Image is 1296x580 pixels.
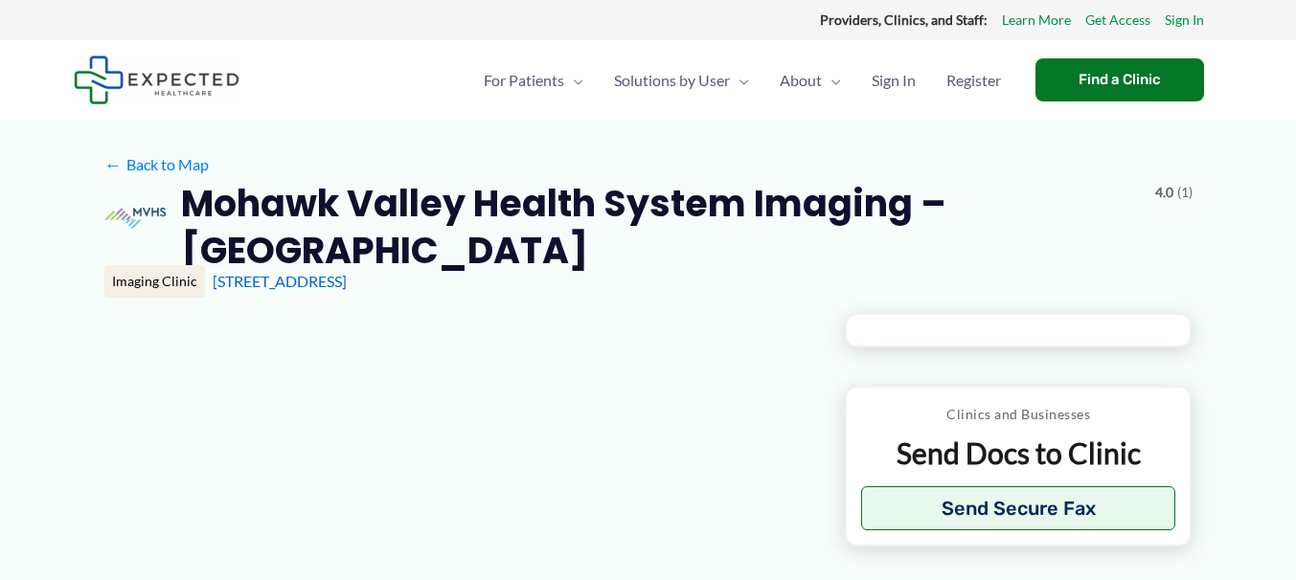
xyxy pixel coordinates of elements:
[213,272,347,290] a: [STREET_ADDRESS]
[780,47,822,114] span: About
[104,150,209,179] a: ←Back to Map
[730,47,749,114] span: Menu Toggle
[468,47,599,114] a: For PatientsMenu Toggle
[1165,8,1204,33] a: Sign In
[872,47,916,114] span: Sign In
[104,155,123,173] span: ←
[614,47,730,114] span: Solutions by User
[820,11,988,28] strong: Providers, Clinics, and Staff:
[484,47,564,114] span: For Patients
[1177,180,1193,205] span: (1)
[946,47,1001,114] span: Register
[1035,58,1204,101] a: Find a Clinic
[74,56,239,104] img: Expected Healthcare Logo - side, dark font, small
[1002,8,1071,33] a: Learn More
[822,47,841,114] span: Menu Toggle
[468,47,1016,114] nav: Primary Site Navigation
[1155,180,1173,205] span: 4.0
[764,47,856,114] a: AboutMenu Toggle
[181,180,1139,275] h2: Mohawk Valley Health System Imaging – [GEOGRAPHIC_DATA]
[861,435,1176,472] p: Send Docs to Clinic
[861,486,1176,530] button: Send Secure Fax
[861,402,1176,427] p: Clinics and Businesses
[564,47,583,114] span: Menu Toggle
[104,265,205,298] div: Imaging Clinic
[599,47,764,114] a: Solutions by UserMenu Toggle
[1085,8,1150,33] a: Get Access
[856,47,931,114] a: Sign In
[931,47,1016,114] a: Register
